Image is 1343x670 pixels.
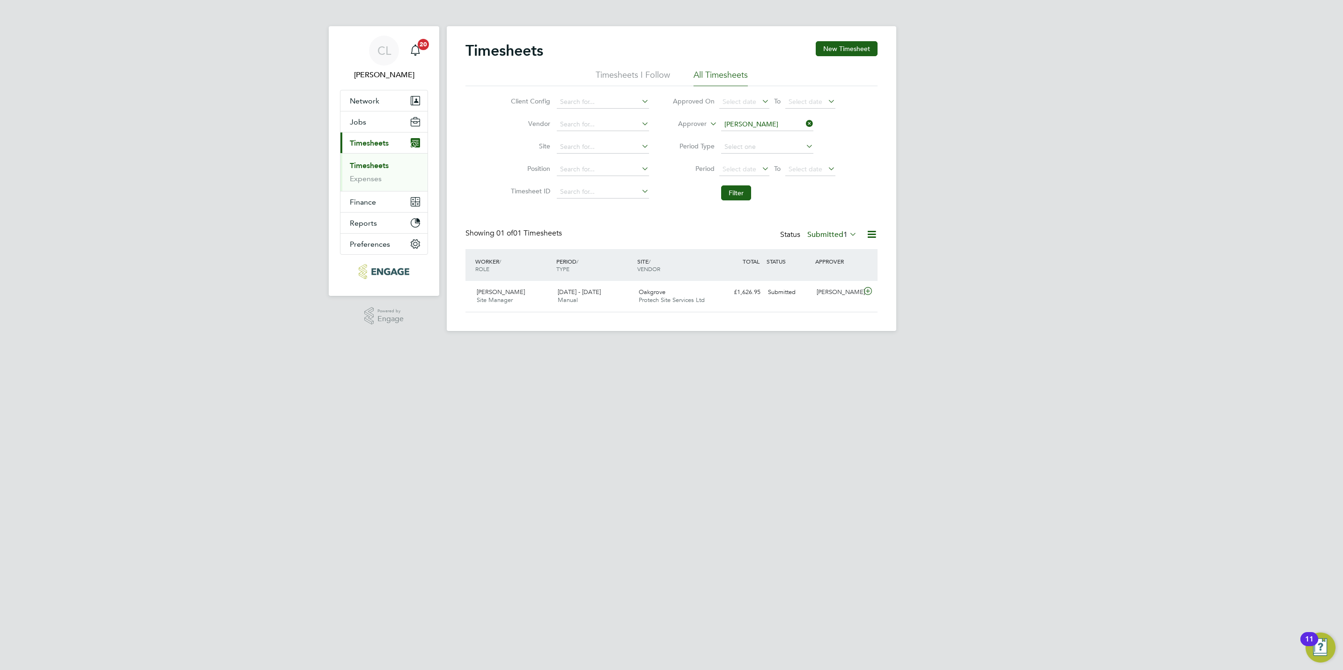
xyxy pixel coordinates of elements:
[406,36,425,66] a: 20
[340,234,428,254] button: Preferences
[477,296,513,304] span: Site Manager
[418,39,429,50] span: 20
[721,185,751,200] button: Filter
[377,44,391,57] span: CL
[639,296,705,304] span: Protech Site Services Ltd
[558,296,578,304] span: Manual
[557,185,649,199] input: Search for...
[340,153,428,191] div: Timesheets
[557,96,649,109] input: Search for...
[764,285,813,300] div: Submitted
[359,264,409,279] img: protechltd-logo-retina.png
[807,230,857,239] label: Submitted
[639,288,665,296] span: Oakgrove
[508,97,550,105] label: Client Config
[664,119,707,129] label: Approver
[350,198,376,206] span: Finance
[496,228,562,238] span: 01 Timesheets
[465,228,564,238] div: Showing
[377,315,404,323] span: Engage
[350,161,389,170] a: Timesheets
[716,285,764,300] div: £1,626.95
[637,265,660,272] span: VENDOR
[843,230,848,239] span: 1
[813,253,862,270] div: APPROVER
[465,41,543,60] h2: Timesheets
[340,191,428,212] button: Finance
[340,90,428,111] button: Network
[557,118,649,131] input: Search for...
[780,228,859,242] div: Status
[340,264,428,279] a: Go to home page
[350,240,390,249] span: Preferences
[789,165,822,173] span: Select date
[813,285,862,300] div: [PERSON_NAME]
[743,258,760,265] span: TOTAL
[672,142,715,150] label: Period Type
[350,174,382,183] a: Expenses
[771,162,783,175] span: To
[350,219,377,228] span: Reports
[764,253,813,270] div: STATUS
[340,36,428,81] a: CL[PERSON_NAME]
[340,111,428,132] button: Jobs
[508,142,550,150] label: Site
[723,97,756,106] span: Select date
[508,164,550,173] label: Position
[554,253,635,277] div: PERIOD
[1305,639,1313,651] div: 11
[558,288,601,296] span: [DATE] - [DATE]
[635,253,716,277] div: SITE
[649,258,650,265] span: /
[473,253,554,277] div: WORKER
[694,69,748,86] li: All Timesheets
[1306,633,1336,663] button: Open Resource Center, 11 new notifications
[789,97,822,106] span: Select date
[556,265,569,272] span: TYPE
[350,118,366,126] span: Jobs
[477,288,525,296] span: [PERSON_NAME]
[721,140,813,154] input: Select one
[816,41,878,56] button: New Timesheet
[723,165,756,173] span: Select date
[508,187,550,195] label: Timesheet ID
[771,95,783,107] span: To
[475,265,489,272] span: ROLE
[499,258,501,265] span: /
[557,163,649,176] input: Search for...
[340,213,428,233] button: Reports
[340,69,428,81] span: Chloe Lyons
[576,258,578,265] span: /
[672,164,715,173] label: Period
[340,133,428,153] button: Timesheets
[350,139,389,147] span: Timesheets
[672,97,715,105] label: Approved On
[557,140,649,154] input: Search for...
[350,96,379,105] span: Network
[596,69,670,86] li: Timesheets I Follow
[508,119,550,128] label: Vendor
[377,307,404,315] span: Powered by
[721,118,813,131] input: Search for...
[496,228,513,238] span: 01 of
[329,26,439,296] nav: Main navigation
[364,307,404,325] a: Powered byEngage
